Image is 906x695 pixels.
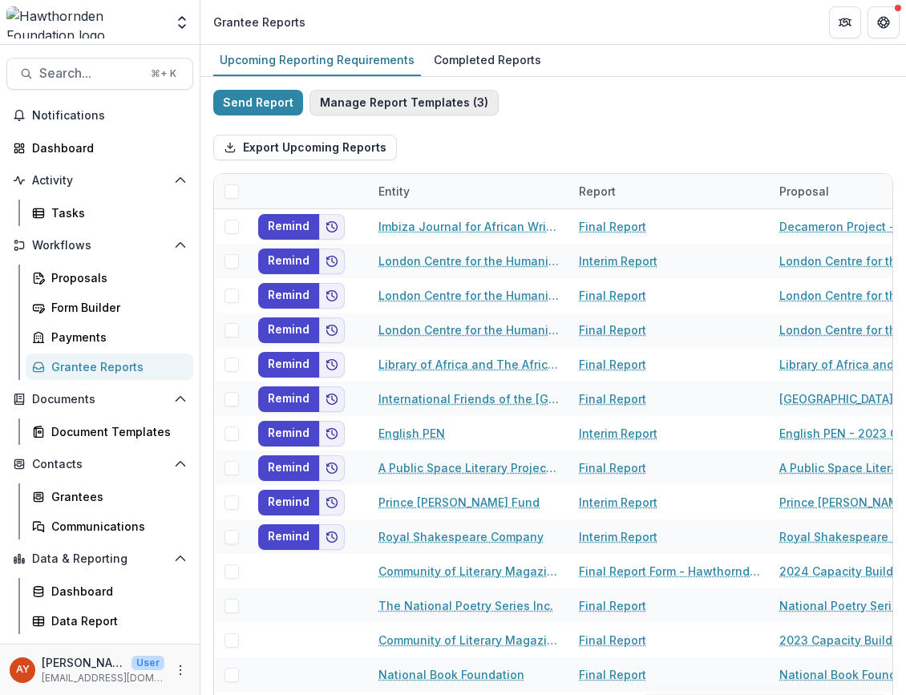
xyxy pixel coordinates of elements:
[770,183,839,200] div: Proposal
[579,321,646,338] a: Final Report
[42,654,125,671] p: [PERSON_NAME]
[51,583,180,600] div: Dashboard
[258,249,319,274] button: Remind
[51,204,180,221] div: Tasks
[579,459,646,476] a: Final Report
[213,90,303,115] button: Send Report
[51,488,180,505] div: Grantees
[6,168,193,193] button: Open Activity
[319,249,345,274] button: Add to friends
[319,214,345,240] button: Add to friends
[378,425,445,442] a: English PEN
[26,294,193,321] a: Form Builder
[16,665,30,675] div: Andreas Yuíza
[427,48,548,71] div: Completed Reports
[26,578,193,604] a: Dashboard
[171,6,193,38] button: Open entity switcher
[378,494,540,511] a: Prince [PERSON_NAME] Fund
[258,352,319,378] button: Remind
[26,513,193,539] a: Communications
[579,563,760,580] a: Final Report Form - Hawthornden Foundation
[32,239,168,253] span: Workflows
[579,632,646,649] a: Final Report
[378,666,524,683] a: National Book Foundation
[207,10,312,34] nav: breadcrumb
[579,425,657,442] a: Interim Report
[868,6,900,38] button: Get Help
[378,528,544,545] a: Royal Shakespeare Company
[258,283,319,309] button: Remind
[213,14,305,30] div: Grantee Reports
[369,174,569,208] div: Entity
[378,287,560,304] a: London Centre for the Humanities
[319,524,345,550] button: Add to friends
[309,90,499,115] button: Manage Report Templates (3)
[369,183,419,200] div: Entity
[171,661,190,680] button: More
[579,287,646,304] a: Final Report
[51,423,180,440] div: Document Templates
[319,386,345,412] button: Add to friends
[32,393,168,406] span: Documents
[6,232,193,258] button: Open Workflows
[319,352,345,378] button: Add to friends
[378,218,560,235] a: Imbiza Journal for African Writing
[51,299,180,316] div: Form Builder
[579,494,657,511] a: Interim Report
[579,253,657,269] a: Interim Report
[319,317,345,343] button: Add to friends
[32,174,168,188] span: Activity
[569,183,625,200] div: Report
[213,135,397,160] button: Export Upcoming Reports
[378,356,560,373] a: Library of Africa and The African Diaspora
[6,451,193,477] button: Open Contacts
[213,48,421,71] div: Upcoming Reporting Requirements
[579,597,646,614] a: Final Report
[6,135,193,161] a: Dashboard
[258,524,319,550] button: Remind
[579,528,657,545] a: Interim Report
[42,671,164,685] p: [EMAIL_ADDRESS][DOMAIN_NAME]
[258,490,319,515] button: Remind
[26,200,193,226] a: Tasks
[6,103,193,128] button: Notifications
[26,608,193,634] a: Data Report
[32,552,168,566] span: Data & Reporting
[51,518,180,535] div: Communications
[51,612,180,629] div: Data Report
[32,139,180,156] div: Dashboard
[32,458,168,471] span: Contacts
[6,6,164,38] img: Hawthornden Foundation logo
[32,109,187,123] span: Notifications
[378,459,560,476] a: A Public Space Literary Projects Inc.
[26,265,193,291] a: Proposals
[427,45,548,76] a: Completed Reports
[6,546,193,572] button: Open Data & Reporting
[579,356,646,373] a: Final Report
[829,6,861,38] button: Partners
[378,597,553,614] a: The National Poetry Series Inc.
[319,455,345,481] button: Add to friends
[569,174,770,208] div: Report
[131,656,164,670] p: User
[378,632,560,649] a: Community of Literary Magazines and Presses
[51,329,180,345] div: Payments
[258,421,319,446] button: Remind
[39,66,141,81] span: Search...
[26,354,193,380] a: Grantee Reports
[258,214,319,240] button: Remind
[26,324,193,350] a: Payments
[6,386,193,412] button: Open Documents
[579,390,646,407] a: Final Report
[26,483,193,510] a: Grantees
[319,490,345,515] button: Add to friends
[378,253,560,269] a: London Centre for the Humanities
[26,418,193,445] a: Document Templates
[51,269,180,286] div: Proposals
[319,283,345,309] button: Add to friends
[148,65,180,83] div: ⌘ + K
[378,321,560,338] a: London Centre for the Humanities
[579,218,646,235] a: Final Report
[378,390,560,407] a: International Friends of the [GEOGRAPHIC_DATA]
